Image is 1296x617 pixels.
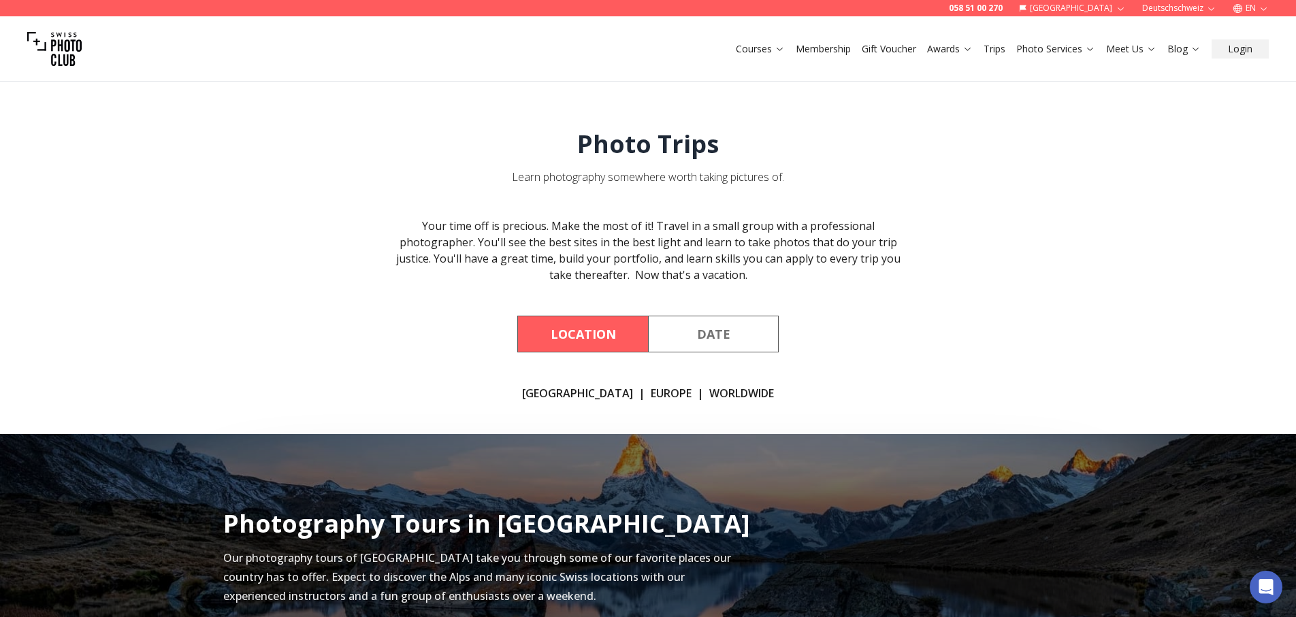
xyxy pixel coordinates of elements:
[927,42,973,56] a: Awards
[651,385,692,401] a: Europe
[27,22,82,76] img: Swiss photo club
[223,510,750,537] h2: Photography Tours in [GEOGRAPHIC_DATA]
[1101,39,1162,59] button: Meet Us
[1016,42,1095,56] a: Photo Services
[1011,39,1101,59] button: Photo Services
[522,385,633,401] a: [GEOGRAPHIC_DATA]
[862,42,916,56] a: Gift Voucher
[648,316,779,352] button: By Date
[790,39,856,59] button: Membership
[512,169,784,185] div: Learn photography somewhere worth taking pictures of.
[736,42,785,56] a: Courses
[517,316,779,352] div: Course filter
[922,39,978,59] button: Awards
[1212,39,1269,59] button: Login
[387,218,909,283] div: Your time off is precious. Make the most of it! Travel in a small group with a professional photo...
[730,39,790,59] button: Courses
[709,385,774,401] a: Worldwide
[978,39,1011,59] button: Trips
[1162,39,1206,59] button: Blog
[223,550,731,603] span: Our photography tours of [GEOGRAPHIC_DATA] take you through some of our favorite places our count...
[517,316,648,352] button: By Location
[949,3,1003,14] a: 058 51 00 270
[984,42,1005,56] a: Trips
[1250,571,1282,603] div: Open Intercom Messenger
[1167,42,1201,56] a: Blog
[577,131,719,158] h1: Photo Trips
[1106,42,1156,56] a: Meet Us
[856,39,922,59] button: Gift Voucher
[796,42,851,56] a: Membership
[522,385,774,401] div: | |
